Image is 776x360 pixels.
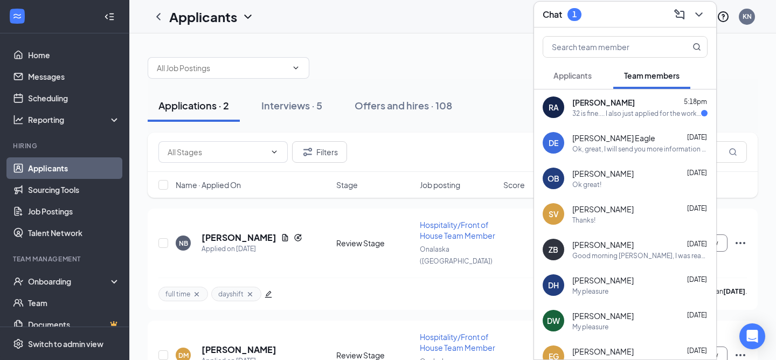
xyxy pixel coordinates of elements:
svg: Ellipses [734,237,747,250]
svg: ChevronLeft [152,10,165,23]
div: My pleasure [572,322,608,331]
svg: Collapse [104,11,115,22]
span: [DATE] [687,275,707,283]
span: Hospitality/Front of House Team Member [420,332,495,352]
svg: WorkstreamLogo [12,11,23,22]
input: All Job Postings [157,62,287,74]
span: Name · Applied On [176,179,241,190]
div: Onboarding [28,276,111,287]
div: Applied on [DATE] [202,244,302,254]
span: [DATE] [687,311,707,319]
div: KN [743,12,752,21]
h5: [PERSON_NAME] [202,344,276,356]
div: DE [549,137,558,148]
svg: Reapply [294,233,302,242]
div: Reporting [28,114,121,125]
div: OB [548,173,559,184]
span: Applicants [553,71,592,80]
h5: [PERSON_NAME] [202,232,276,244]
button: Filter Filters [292,141,347,163]
svg: MagnifyingGlass [729,148,737,156]
span: Hospitality/Front of House Team Member [420,220,495,240]
div: My pleasure [572,287,608,296]
span: [PERSON_NAME] Eagle [572,133,655,143]
div: Good morning [PERSON_NAME], I was reaching out to see if you plan on coming back to [DEMOGRAPHIC_... [572,251,708,260]
div: 32 is fine.... I also just applied for the work permit so you should also be receiving that [572,109,701,118]
div: Ok, great, I will send you more information [DATE]. Keep an eye on your email. [572,144,708,154]
span: [PERSON_NAME] [572,204,634,214]
span: [DATE] [687,204,707,212]
a: DocumentsCrown [28,314,120,335]
div: Thanks! [572,216,595,225]
a: Job Postings [28,200,120,222]
span: Stage [336,179,358,190]
span: full time [165,289,190,299]
a: Applicants [28,157,120,179]
span: Job posting [420,179,460,190]
span: Team members [624,71,680,80]
span: [PERSON_NAME] [572,97,635,108]
div: DW [547,315,560,326]
div: ZB [549,244,558,255]
input: All Stages [168,146,266,158]
span: [DATE] [687,347,707,355]
svg: QuestionInfo [717,10,730,23]
span: Onalaska ([GEOGRAPHIC_DATA]) [420,245,493,265]
span: [PERSON_NAME] [572,239,634,250]
div: Switch to admin view [28,338,103,349]
a: Messages [28,66,120,87]
div: NB [179,239,188,248]
svg: ChevronDown [241,10,254,23]
div: Review Stage [336,238,413,248]
div: Open Intercom Messenger [739,323,765,349]
span: 5:18pm [684,98,707,106]
svg: Cross [246,290,254,299]
div: 1 [572,10,577,19]
span: edit [265,290,272,298]
span: [PERSON_NAME] [572,346,634,357]
span: [PERSON_NAME] [572,168,634,179]
div: Hiring [13,141,118,150]
button: ChevronDown [690,6,708,23]
span: [PERSON_NAME] [572,275,634,286]
h3: Chat [543,9,562,20]
h1: Applicants [169,8,237,26]
span: [DATE] [687,169,707,177]
span: [DATE] [687,133,707,141]
svg: Cross [192,290,201,299]
a: Team [28,292,120,314]
svg: ComposeMessage [673,8,686,21]
div: Team Management [13,254,118,264]
div: Offers and hires · 108 [355,99,452,112]
a: Scheduling [28,87,120,109]
svg: ChevronDown [292,64,300,72]
svg: MagnifyingGlass [692,43,701,51]
button: ComposeMessage [671,6,688,23]
svg: ChevronDown [270,148,279,156]
svg: Filter [301,146,314,158]
span: Score [503,179,525,190]
span: [PERSON_NAME] [572,310,634,321]
svg: Document [281,233,289,242]
div: DH [548,280,559,290]
div: Applications · 2 [158,99,229,112]
svg: Settings [13,338,24,349]
span: dayshift [218,289,244,299]
div: RA [549,102,559,113]
svg: ChevronDown [692,8,705,21]
a: Sourcing Tools [28,179,120,200]
input: Search team member [543,37,671,57]
a: Home [28,44,120,66]
span: [DATE] [687,240,707,248]
b: [DATE] [723,287,745,295]
div: DM [178,351,189,360]
svg: Analysis [13,114,24,125]
div: SV [549,209,559,219]
a: Talent Network [28,222,120,244]
svg: UserCheck [13,276,24,287]
div: Interviews · 5 [261,99,322,112]
div: Ok great! [572,180,601,189]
